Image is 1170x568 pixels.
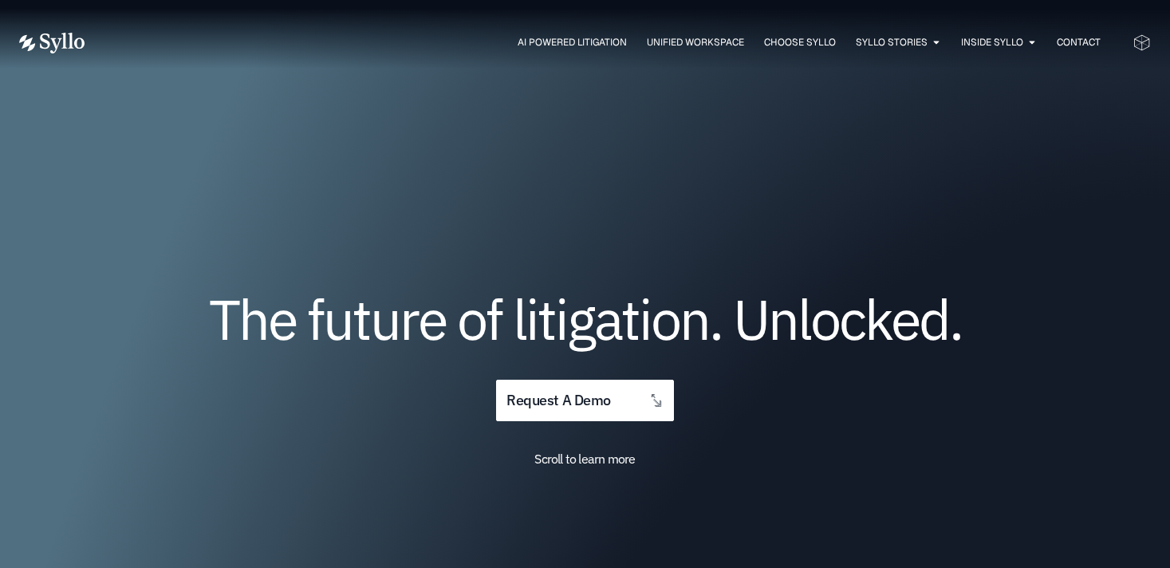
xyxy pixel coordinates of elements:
div: Menu Toggle [116,35,1101,50]
a: Choose Syllo [764,35,836,49]
a: Contact [1057,35,1101,49]
a: Inside Syllo [961,35,1023,49]
span: Scroll to learn more [534,451,635,467]
a: Syllo Stories [856,35,928,49]
span: request a demo [506,393,610,408]
img: Vector [19,33,85,53]
a: AI Powered Litigation [518,35,627,49]
h1: The future of litigation. Unlocked. [115,293,1055,345]
a: request a demo [496,380,673,422]
nav: Menu [116,35,1101,50]
a: Unified Workspace [647,35,744,49]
